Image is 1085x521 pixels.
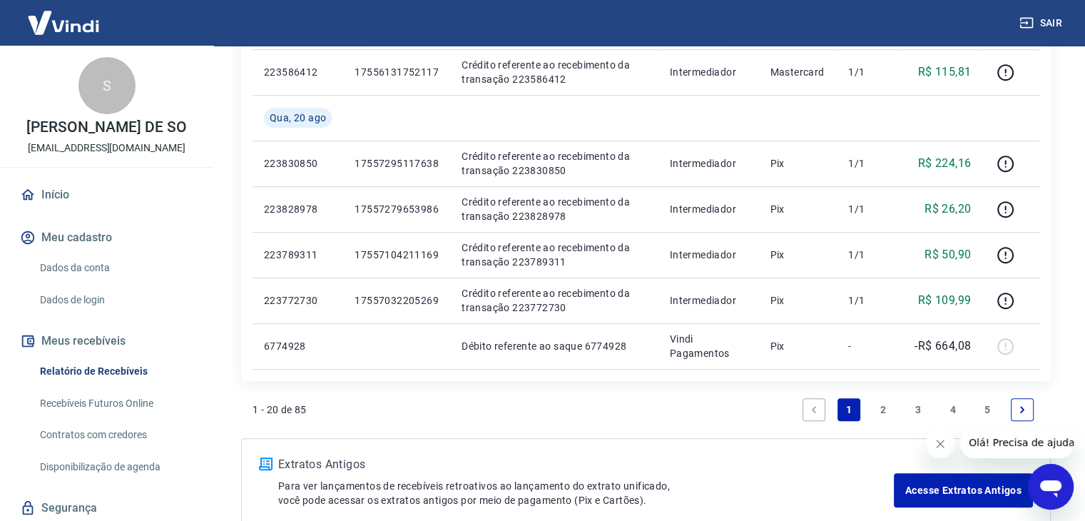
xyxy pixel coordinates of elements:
[926,430,954,458] iframe: Fechar mensagem
[670,332,748,360] p: Vindi Pagamentos
[462,339,647,353] p: Débito referente ao saque 6774928
[1028,464,1074,510] iframe: Botão para abrir a janela de mensagens
[894,473,1033,507] a: Acesse Extratos Antigos
[797,393,1039,427] ul: Pagination
[837,398,860,421] a: Page 1 is your current page
[770,293,825,308] p: Pix
[253,403,307,417] p: 1 - 20 de 85
[9,10,120,21] span: Olá! Precisa de ajuda?
[17,179,196,211] a: Início
[355,156,439,171] p: 17557295117638
[264,293,332,308] p: 223772730
[34,420,196,450] a: Contratos com credores
[462,149,647,178] p: Crédito referente ao recebimento da transação 223830850
[17,1,110,44] img: Vindi
[26,120,186,135] p: [PERSON_NAME] DE SO
[670,248,748,262] p: Intermediador
[278,456,894,473] p: Extratos Antigos
[960,427,1074,458] iframe: Mensagem da empresa
[78,57,136,114] div: S
[976,398,999,421] a: Page 5
[848,202,890,216] p: 1/1
[848,339,890,353] p: -
[670,156,748,171] p: Intermediador
[462,195,647,223] p: Crédito referente ao recebimento da transação 223828978
[34,253,196,283] a: Dados da conta
[34,452,196,482] a: Disponibilização de agenda
[924,246,971,263] p: R$ 50,90
[264,156,332,171] p: 223830850
[278,479,894,507] p: Para ver lançamentos de recebíveis retroativos ao lançamento do extrato unificado, você pode aces...
[770,248,825,262] p: Pix
[462,241,647,269] p: Crédito referente ao recebimento da transação 223789311
[918,155,972,172] p: R$ 224,16
[355,248,439,262] p: 17557104211169
[1017,10,1068,36] button: Sair
[924,201,971,218] p: R$ 26,20
[270,111,326,125] span: Qua, 20 ago
[915,338,971,355] p: -R$ 664,08
[259,457,272,470] img: ícone
[1011,398,1034,421] a: Next page
[34,285,196,315] a: Dados de login
[670,65,748,79] p: Intermediador
[848,293,890,308] p: 1/1
[264,202,332,216] p: 223828978
[17,325,196,357] button: Meus recebíveis
[848,65,890,79] p: 1/1
[848,156,890,171] p: 1/1
[848,248,890,262] p: 1/1
[34,357,196,386] a: Relatório de Recebíveis
[264,65,332,79] p: 223586412
[264,248,332,262] p: 223789311
[803,398,825,421] a: Previous page
[264,339,332,353] p: 6774928
[17,222,196,253] button: Meu cadastro
[670,293,748,308] p: Intermediador
[355,65,439,79] p: 17556131752117
[770,339,825,353] p: Pix
[872,398,895,421] a: Page 2
[770,156,825,171] p: Pix
[462,286,647,315] p: Crédito referente ao recebimento da transação 223772730
[770,65,825,79] p: Mastercard
[670,202,748,216] p: Intermediador
[907,398,929,421] a: Page 3
[942,398,964,421] a: Page 4
[34,389,196,418] a: Recebíveis Futuros Online
[462,58,647,86] p: Crédito referente ao recebimento da transação 223586412
[918,292,972,309] p: R$ 109,99
[355,293,439,308] p: 17557032205269
[28,141,185,156] p: [EMAIL_ADDRESS][DOMAIN_NAME]
[770,202,825,216] p: Pix
[355,202,439,216] p: 17557279653986
[918,64,972,81] p: R$ 115,81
